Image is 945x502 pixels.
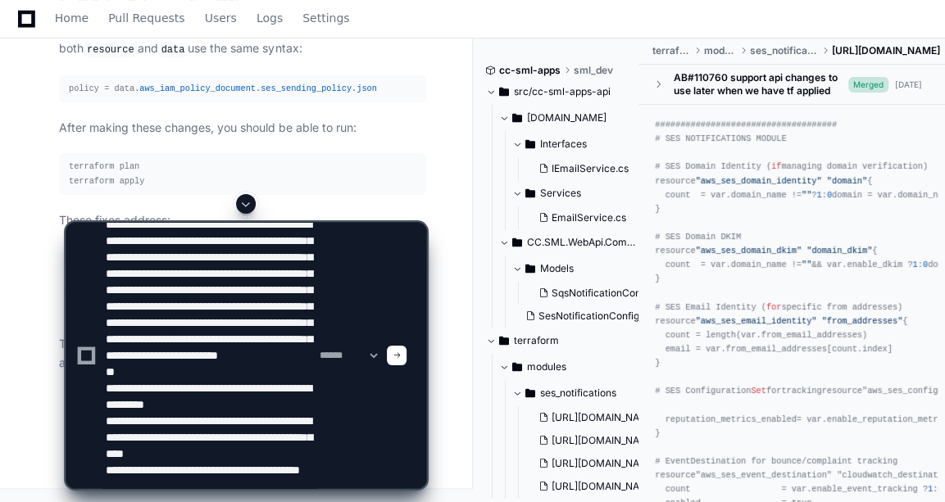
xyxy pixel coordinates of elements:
[205,13,237,23] span: Users
[832,44,940,57] span: [URL][DOMAIN_NAME]
[59,20,426,58] p: The reference to the policy document should remain the same since both and use the same syntax:
[532,157,630,180] button: IEmailService.cs
[512,180,640,206] button: Services
[652,44,690,57] span: terraform
[574,64,613,77] span: sml_dev
[750,44,819,57] span: ses_notifications
[525,183,535,203] svg: Directory
[84,43,138,57] code: resource
[703,44,737,57] span: modules
[499,64,561,77] span: cc-sml-apps
[802,190,811,200] span: ""
[55,13,89,23] span: Home
[108,13,184,23] span: Pull Requests
[512,131,640,157] button: Interfaces
[771,162,781,172] span: if
[527,111,607,124] span: [DOMAIN_NAME]
[69,82,416,96] div: policy = data
[673,71,848,97] div: AB#110760 support api changes to use later when we have tf applied
[257,13,283,23] span: Logs
[69,160,416,188] div: terraform plan terraform apply
[895,79,922,91] div: [DATE]
[486,79,627,105] button: src/cc-sml-apps-api
[696,176,822,186] span: "aws_ses_domain_identity"
[352,84,377,93] span: .json
[512,108,522,128] svg: Directory
[540,187,581,200] span: Services
[59,119,426,138] p: After making these changes, you should be able to run:
[827,176,867,186] span: "domain"
[302,13,349,23] span: Settings
[848,77,888,93] span: Merged
[540,138,587,151] span: Interfaces
[134,84,256,93] span: .aws_iam_policy_document
[816,190,821,200] span: 1
[158,43,189,57] code: data
[552,162,629,175] span: IEmailService.cs
[499,82,509,102] svg: Directory
[514,85,611,98] span: src/cc-sml-apps-api
[499,105,640,131] button: [DOMAIN_NAME]
[256,84,352,93] span: .ses_sending_policy
[525,134,535,154] svg: Directory
[827,190,832,200] span: 0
